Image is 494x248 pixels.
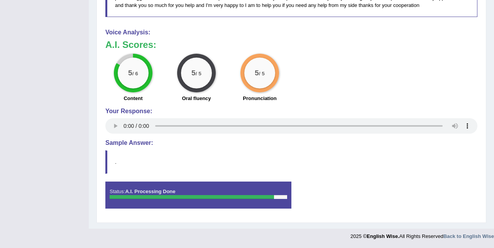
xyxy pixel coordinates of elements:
label: Content [123,95,142,102]
h4: Sample Answer: [105,139,477,146]
big: 5 [255,69,259,77]
div: Status: [105,182,291,209]
strong: English Wise. [367,233,399,239]
label: Oral fluency [182,95,211,102]
small: / 5 [259,71,265,77]
strong: A.I. Processing Done [125,189,175,194]
h4: Your Response: [105,108,477,115]
big: 5 [191,69,196,77]
small: / 6 [132,71,138,77]
h4: Voice Analysis: [105,29,477,36]
b: A.I. Scores: [105,39,156,50]
label: Pronunciation [243,95,276,102]
a: Back to English Wise [443,233,494,239]
big: 5 [128,69,132,77]
small: / 5 [196,71,201,77]
div: 2025 © All Rights Reserved [350,229,494,240]
blockquote: . [105,150,477,174]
